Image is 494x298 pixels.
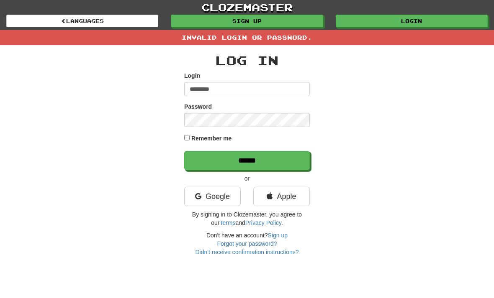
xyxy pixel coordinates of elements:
p: or [184,174,310,183]
div: Don't have an account? [184,231,310,256]
label: Login [184,71,200,80]
p: By signing in to Clozemaster, you agree to our and . [184,210,310,227]
a: Forgot your password? [217,240,277,247]
a: Terms [219,219,235,226]
a: Login [336,15,488,27]
a: Didn't receive confirmation instructions? [195,249,298,255]
a: Languages [6,15,158,27]
a: Apple [253,187,310,206]
h2: Log In [184,53,310,67]
a: Sign up [171,15,323,27]
label: Remember me [191,134,232,143]
label: Password [184,102,212,111]
a: Google [184,187,241,206]
a: Sign up [268,232,288,239]
a: Privacy Policy [245,219,281,226]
